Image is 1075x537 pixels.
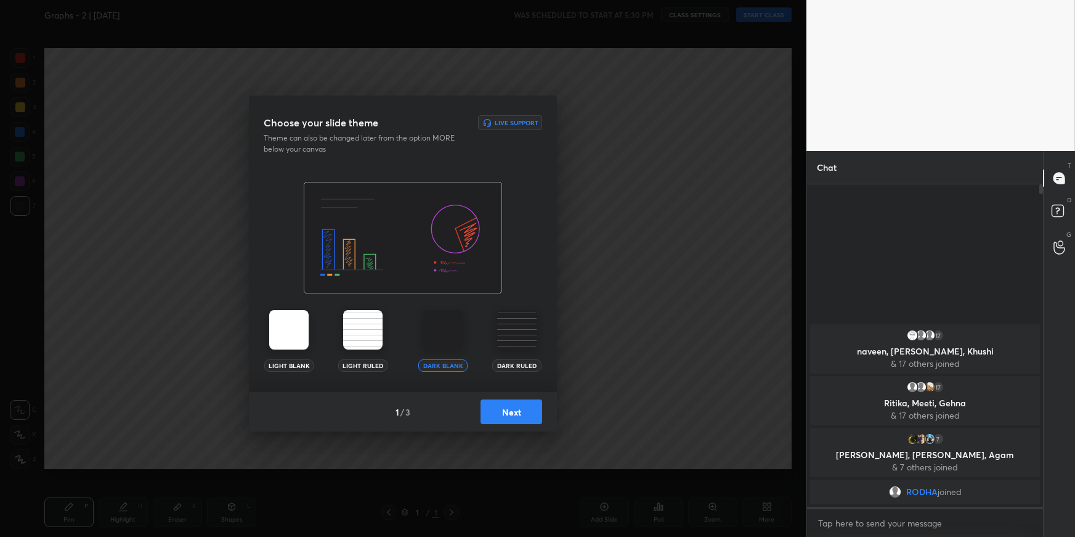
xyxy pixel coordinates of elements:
img: default.png [914,381,927,393]
img: darkRuledTheme.359fb5fd.svg [497,310,537,350]
img: lightTheme.5bb83c5b.svg [269,310,309,350]
img: default.png [914,329,927,342]
p: & 7 others joined [817,462,1032,472]
img: darkThemeBanner.f801bae7.svg [304,182,502,294]
div: Light Blank [264,359,314,372]
p: D [1067,195,1071,205]
img: default.png [923,329,935,342]
p: [PERSON_NAME], [PERSON_NAME], Agam [817,450,1032,460]
img: thumbnail.jpg [923,381,935,393]
span: joined [937,487,961,497]
p: Ritika, Meeti, Gehna [817,398,1032,408]
div: Dark Ruled [492,359,542,372]
div: 17 [931,381,944,393]
p: & 17 others joined [817,411,1032,420]
img: default.png [888,486,901,498]
img: thumbnail.jpg [914,433,927,445]
img: lightRuledTheme.002cd57a.svg [343,310,383,350]
div: 17 [931,329,944,342]
p: G [1066,230,1071,239]
h4: / [400,406,404,419]
img: thumbnail.jpg [906,329,918,342]
p: T [1068,161,1071,170]
button: Next [481,400,542,424]
img: thumbnail.jpg [923,433,935,445]
div: grid [807,322,1043,507]
p: Chat [807,151,846,184]
p: naveen, [PERSON_NAME], Khushi [817,346,1032,356]
h6: Live Support [495,120,538,126]
h3: Choose your slide theme [264,115,378,130]
div: Light Ruled [338,359,387,372]
img: thumbnail.jpg [906,433,918,445]
div: 7 [931,433,944,445]
img: darkTheme.aa1caeba.svg [423,310,463,350]
p: Theme can also be changed later from the option MORE below your canvas [264,133,463,155]
p: & 17 others joined [817,359,1032,369]
div: Dark Blank [418,359,468,372]
span: RODHA [906,487,937,497]
h4: 3 [405,406,410,419]
h4: 1 [396,406,399,419]
img: default.png [906,381,918,393]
